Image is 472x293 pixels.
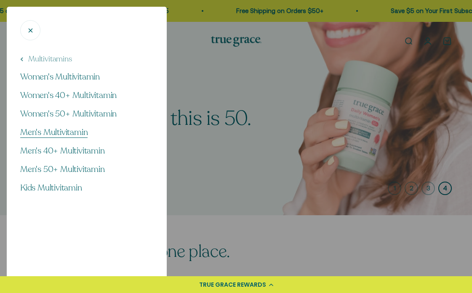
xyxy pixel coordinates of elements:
a: Women's 50+ Multivitamin [20,108,153,120]
a: Women's Multivitamin [20,71,153,83]
a: Women's 40+ Multivitamin [20,90,153,101]
button: Multivitamins [20,54,72,64]
div: TRUE GRACE REWARDS [199,280,266,289]
span: Men's Multivitamin [20,127,88,138]
span: Women's 50+ Multivitamin [20,108,117,119]
span: Men's 40+ Multivitamin [20,145,105,156]
span: Kids Multivitamin [20,182,82,193]
a: Men's Multivitamin [20,127,153,138]
a: Men's 40+ Multivitamin [20,145,153,157]
span: Women's 40+ Multivitamin [20,90,117,101]
span: Women's Multivitamin [20,71,100,82]
a: Men's 50+ Multivitamin [20,164,153,175]
a: Kids Multivitamin [20,182,153,194]
span: Men's 50+ Multivitamin [20,164,105,175]
button: Close [20,20,40,40]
